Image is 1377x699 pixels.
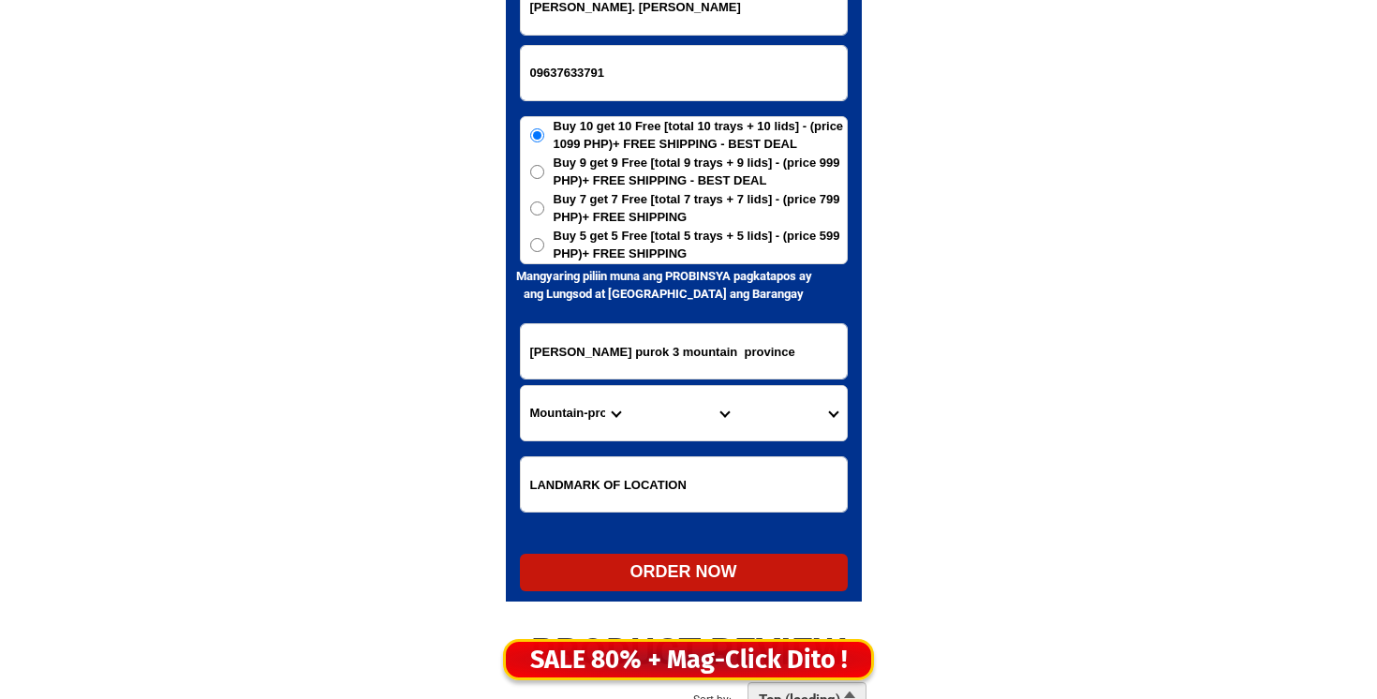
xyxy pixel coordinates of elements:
[521,324,847,379] input: Input address
[492,630,885,675] h2: PRODUCT REVIEW
[554,117,847,154] span: Buy 10 get 10 Free [total 10 trays + 10 lids] - (price 1099 PHP)+ FREE SHIPPING - BEST DEAL
[530,238,544,252] input: Buy 5 get 5 Free [total 5 trays + 5 lids] - (price 599 PHP)+ FREE SHIPPING
[629,386,738,440] select: Select district
[530,128,544,142] input: Buy 10 get 10 Free [total 10 trays + 10 lids] - (price 1099 PHP)+ FREE SHIPPING - BEST DEAL
[521,46,847,100] input: Input phone_number
[554,190,847,227] span: Buy 7 get 7 Free [total 7 trays + 7 lids] - (price 799 PHP)+ FREE SHIPPING
[554,227,847,263] span: Buy 5 get 5 Free [total 5 trays + 5 lids] - (price 599 PHP)+ FREE SHIPPING
[521,457,847,512] input: Input LANDMARKOFLOCATION
[554,154,847,190] span: Buy 9 get 9 Free [total 9 trays + 9 lids] - (price 999 PHP)+ FREE SHIPPING - BEST DEAL
[506,641,871,679] div: SALE 80% + Mag-Click Dito !
[738,386,847,440] select: Select commune
[521,386,629,440] select: Select province
[520,559,848,585] div: ORDER NOW
[506,267,822,304] h6: Mangyaring piliin muna ang PROBINSYA pagkatapos ay ang Lungsod at [GEOGRAPHIC_DATA] ang Barangay
[530,201,544,216] input: Buy 7 get 7 Free [total 7 trays + 7 lids] - (price 799 PHP)+ FREE SHIPPING
[530,165,544,179] input: Buy 9 get 9 Free [total 9 trays + 9 lids] - (price 999 PHP)+ FREE SHIPPING - BEST DEAL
